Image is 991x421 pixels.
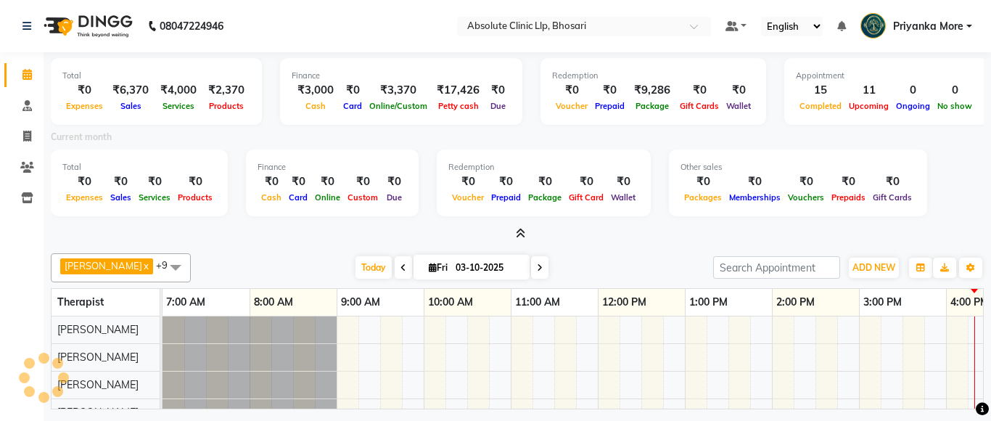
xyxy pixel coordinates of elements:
div: ₹4,000 [155,82,202,99]
label: Current month [51,131,112,144]
a: 12:00 PM [599,292,650,313]
div: ₹0 [591,82,628,99]
span: Voucher [552,101,591,111]
span: Upcoming [845,101,892,111]
div: Finance [292,70,511,82]
span: Cash [258,192,285,203]
div: ₹0 [311,173,344,190]
a: 3:00 PM [860,292,905,313]
span: Today [355,256,392,279]
span: Petty cash [435,101,482,111]
span: Expenses [62,192,107,203]
a: 1:00 PM [686,292,731,313]
span: Completed [796,101,845,111]
span: Wallet [723,101,754,111]
div: ₹0 [725,173,784,190]
div: Appointment [796,70,976,82]
div: Redemption [448,161,639,173]
span: [PERSON_NAME] [57,351,139,364]
div: ₹0 [552,82,591,99]
span: Therapist [57,295,104,308]
span: Custom [344,192,382,203]
div: ₹9,286 [628,82,676,99]
div: Finance [258,161,407,173]
span: [PERSON_NAME] [57,323,139,336]
span: Due [487,101,509,111]
span: Prepaid [591,101,628,111]
div: Other sales [680,161,916,173]
div: ₹0 [723,82,754,99]
div: ₹0 [607,173,639,190]
a: 7:00 AM [163,292,209,313]
div: ₹3,370 [366,82,431,99]
div: ₹0 [344,173,382,190]
span: Gift Card [565,192,607,203]
span: Gift Cards [676,101,723,111]
img: logo [37,6,136,46]
span: Prepaid [488,192,525,203]
div: ₹0 [258,173,285,190]
span: Voucher [448,192,488,203]
span: Services [159,101,198,111]
span: Online [311,192,344,203]
div: ₹0 [285,173,311,190]
span: No show [934,101,976,111]
a: 2:00 PM [773,292,818,313]
div: ₹0 [382,173,407,190]
div: 15 [796,82,845,99]
span: Online/Custom [366,101,431,111]
input: 2025-10-03 [451,257,524,279]
div: ₹0 [565,173,607,190]
span: [PERSON_NAME] [57,406,139,419]
div: 11 [845,82,892,99]
div: ₹0 [62,82,107,99]
div: ₹0 [488,173,525,190]
span: Fri [425,262,451,273]
div: Total [62,70,250,82]
span: Package [632,101,673,111]
span: [PERSON_NAME] [57,378,139,391]
span: Products [174,192,216,203]
span: Package [525,192,565,203]
span: Services [135,192,174,203]
span: Sales [107,192,135,203]
span: Memberships [725,192,784,203]
span: Vouchers [784,192,828,203]
span: [PERSON_NAME] [65,260,142,271]
button: ADD NEW [849,258,899,278]
div: Total [62,161,216,173]
div: ₹0 [174,173,216,190]
span: Wallet [607,192,639,203]
span: Due [383,192,406,203]
span: Gift Cards [869,192,916,203]
span: Card [340,101,366,111]
div: ₹0 [828,173,869,190]
div: ₹0 [485,82,511,99]
span: Cash [302,101,329,111]
span: Ongoing [892,101,934,111]
span: Packages [680,192,725,203]
div: ₹0 [784,173,828,190]
span: Priyanka More [893,19,963,34]
div: ₹0 [107,173,135,190]
img: Priyanka More [860,13,886,38]
div: ₹17,426 [431,82,485,99]
div: 0 [892,82,934,99]
div: ₹0 [62,173,107,190]
div: ₹0 [676,82,723,99]
a: 11:00 AM [511,292,564,313]
a: 9:00 AM [337,292,384,313]
div: ₹0 [340,82,366,99]
div: 0 [934,82,976,99]
a: 10:00 AM [424,292,477,313]
b: 08047224946 [160,6,223,46]
span: Sales [117,101,145,111]
span: Prepaids [828,192,869,203]
span: ADD NEW [852,262,895,273]
div: ₹0 [135,173,174,190]
span: +9 [156,259,178,271]
a: x [142,260,149,271]
span: Expenses [62,101,107,111]
input: Search Appointment [713,256,840,279]
div: ₹2,370 [202,82,250,99]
